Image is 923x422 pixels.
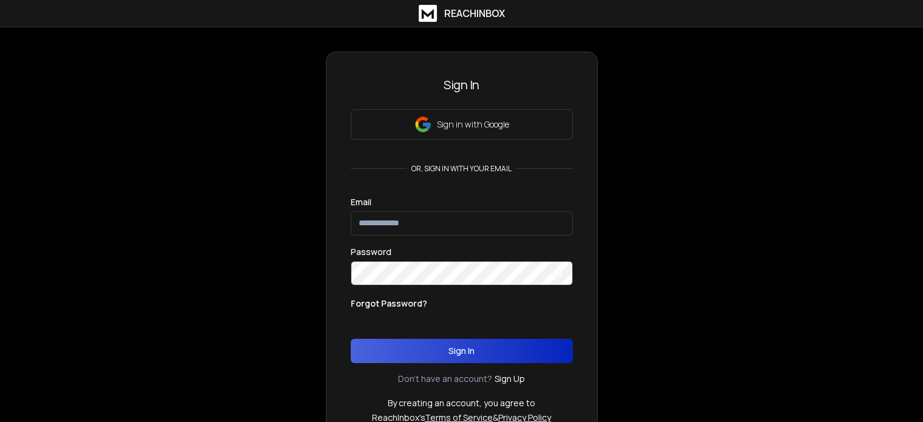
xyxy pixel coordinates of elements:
p: By creating an account, you agree to [388,397,535,409]
button: Sign in with Google [351,109,573,140]
a: ReachInbox [419,5,505,22]
p: Don't have an account? [398,373,492,385]
h3: Sign In [351,77,573,94]
h1: ReachInbox [444,6,505,21]
p: or, sign in with your email [407,164,516,174]
label: Email [351,198,371,206]
a: Sign Up [495,373,525,385]
label: Password [351,248,391,256]
p: Forgot Password? [351,298,427,310]
button: Sign In [351,339,573,363]
img: logo [419,5,437,22]
p: Sign in with Google [437,118,509,131]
